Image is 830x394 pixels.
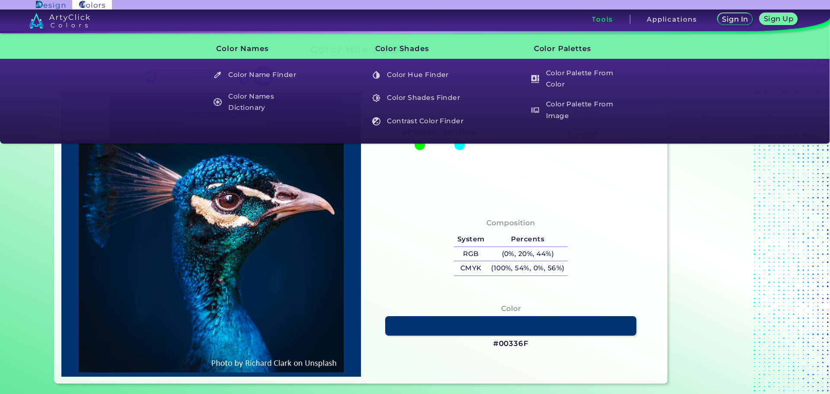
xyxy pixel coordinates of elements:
h5: (100%, 54%, 0%, 56%) [488,261,568,275]
h5: Percents [488,232,568,247]
img: icon_col_pal_col_white.svg [531,75,539,83]
a: Contrast Color Finder [367,113,469,129]
img: icon_palette_from_image_white.svg [531,106,539,114]
img: ArtyClick Design logo [36,1,65,9]
img: icon_color_name_finder_white.svg [214,71,222,79]
img: icon_color_shades_white.svg [372,94,380,102]
h3: Color Palettes [519,38,628,60]
img: img_pavlin.jpg [66,97,357,372]
h4: Color [501,302,521,315]
h5: Color Names Dictionary [209,90,310,115]
a: Sign Up [761,14,796,25]
h5: RGB [454,247,488,261]
h5: Color Shades Finder [368,90,469,106]
h3: Color Names [202,38,311,60]
h3: Applications [647,16,697,22]
h3: Tools [592,16,613,22]
h5: CMYK [454,261,488,275]
h5: (0%, 20%, 44%) [488,247,568,261]
a: Color Palette From Color [526,67,628,91]
h5: Sign Up [765,16,792,22]
h5: Color Name Finder [209,67,310,83]
a: Color Hue Finder [367,67,469,83]
a: Sign In [719,14,751,25]
h4: Composition [486,217,535,229]
h5: Contrast Color Finder [368,113,469,129]
a: Color Shades Finder [367,90,469,106]
a: Color Name Finder [209,67,311,83]
img: icon_color_contrast_white.svg [372,117,380,125]
h5: Sign In [723,16,747,22]
img: logo_artyclick_colors_white.svg [29,13,90,29]
a: Color Palette From Image [526,98,628,122]
h5: Color Palette From Color [527,67,628,91]
h5: Color Hue Finder [368,67,469,83]
img: icon_color_hue_white.svg [372,71,380,79]
h5: System [454,232,488,247]
h3: #00336F [493,339,529,349]
h3: Color Shades [361,38,469,60]
h5: Color Palette From Image [527,98,628,122]
a: Color Names Dictionary [209,90,311,115]
img: icon_color_names_dictionary_white.svg [214,98,222,106]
